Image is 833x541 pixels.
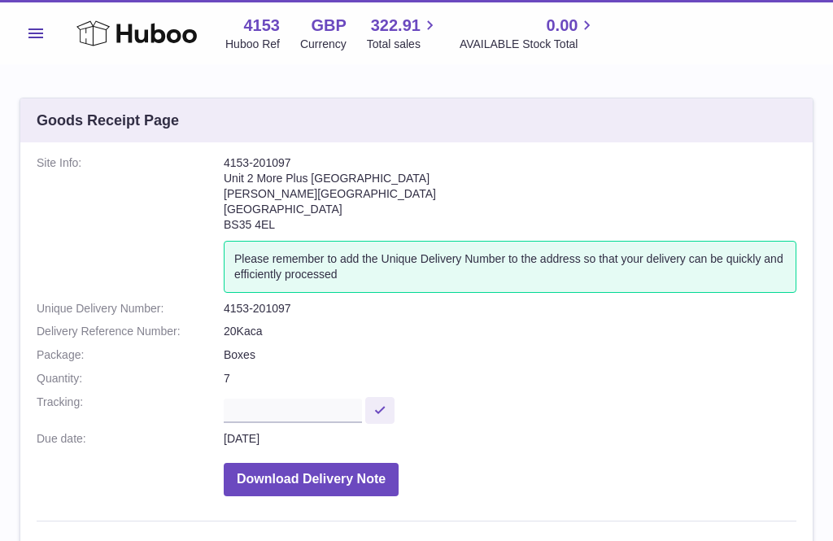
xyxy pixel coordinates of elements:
dt: Package: [37,347,224,363]
dt: Site Info: [37,155,224,292]
dt: Due date: [37,431,224,447]
button: Download Delivery Note [224,463,399,496]
dd: 4153-201097 [224,301,796,316]
dd: Boxes [224,347,796,363]
dt: Quantity: [37,371,224,386]
dd: 20Kaca [224,324,796,339]
dd: 7 [224,371,796,386]
strong: GBP [311,15,346,37]
span: 322.91 [371,15,421,37]
address: 4153-201097 Unit 2 More Plus [GEOGRAPHIC_DATA] [PERSON_NAME][GEOGRAPHIC_DATA] [GEOGRAPHIC_DATA] B... [224,155,796,240]
dt: Unique Delivery Number: [37,301,224,316]
div: Huboo Ref [225,37,280,52]
span: AVAILABLE Stock Total [460,37,597,52]
a: 0.00 AVAILABLE Stock Total [460,15,597,52]
a: 322.91 Total sales [367,15,439,52]
span: Total sales [367,37,439,52]
span: 0.00 [546,15,578,37]
div: Please remember to add the Unique Delivery Number to the address so that your delivery can be qui... [224,241,796,293]
div: Currency [300,37,347,52]
dt: Delivery Reference Number: [37,324,224,339]
h3: Goods Receipt Page [37,111,179,130]
dd: [DATE] [224,431,796,447]
dt: Tracking: [37,395,224,423]
strong: 4153 [243,15,280,37]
